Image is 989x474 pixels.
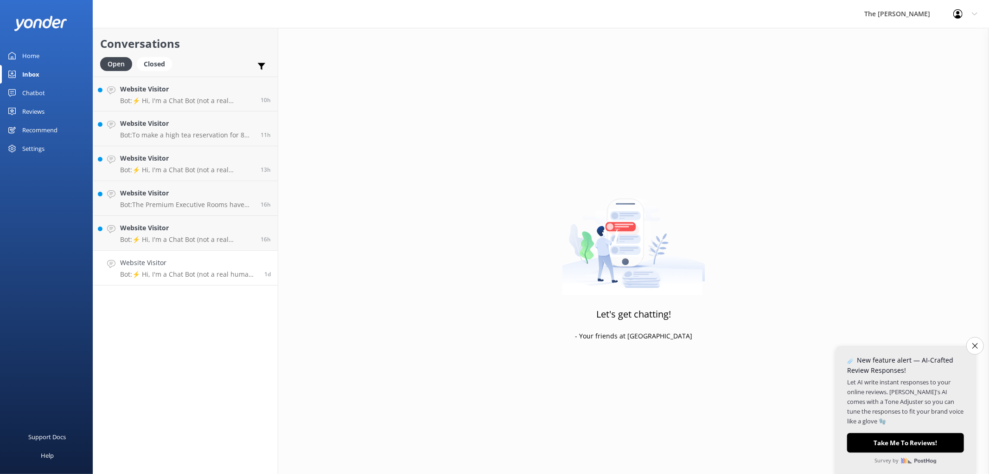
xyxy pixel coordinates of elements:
a: Closed [137,58,177,69]
div: Help [41,446,54,465]
div: Open [100,57,132,71]
div: Recommend [22,121,57,139]
span: Aug 26 2025 05:52pm (UTC +12:00) Pacific/Auckland [261,166,271,174]
span: Aug 26 2025 03:05pm (UTC +12:00) Pacific/Auckland [261,201,271,208]
div: Chatbot [22,84,45,102]
p: Bot: ⚡ Hi, I'm a Chat Bot (not a real human), so I don't have all the answers. I don't have the a... [120,270,257,279]
img: yonder-white-logo.png [14,16,67,31]
a: Website VisitorBot:⚡ Hi, I'm a Chat Bot (not a real human), so I don't have all the answers. I do... [93,216,278,251]
h3: Let's get chatting! [596,307,671,322]
img: artwork of a man stealing a conversation from at giant smartphone [562,179,705,295]
div: Settings [22,139,45,158]
a: Website VisitorBot:The Premium Executive Rooms have walk-in showers, not bathtubs.16h [93,181,278,216]
p: Bot: ⚡ Hi, I'm a Chat Bot (not a real human), so I don't have all the answers. I don't have the a... [120,235,254,244]
h2: Conversations [100,35,271,52]
a: Open [100,58,137,69]
div: Reviews [22,102,45,121]
p: Bot: To make a high tea reservation for 8 people, please contact The [PERSON_NAME] directly by ca... [120,131,254,139]
span: Aug 26 2025 08:58pm (UTC +12:00) Pacific/Auckland [261,96,271,104]
p: Bot: The Premium Executive Rooms have walk-in showers, not bathtubs. [120,201,254,209]
div: Inbox [22,65,39,84]
a: Website VisitorBot:⚡ Hi, I'm a Chat Bot (not a real human), so I don't have all the answers. I do... [93,77,278,111]
span: Aug 26 2025 01:09am (UTC +12:00) Pacific/Auckland [264,270,271,278]
p: Bot: ⚡ Hi, I'm a Chat Bot (not a real human), so I don't have all the answers. I don't have the a... [120,166,254,174]
h4: Website Visitor [120,118,254,129]
div: Closed [137,57,172,71]
h4: Website Visitor [120,153,254,163]
span: Aug 26 2025 02:36pm (UTC +12:00) Pacific/Auckland [261,235,271,243]
h4: Website Visitor [120,188,254,198]
a: Website VisitorBot:To make a high tea reservation for 8 people, please contact The [PERSON_NAME] ... [93,111,278,146]
span: Aug 26 2025 08:13pm (UTC +12:00) Pacific/Auckland [261,131,271,139]
h4: Website Visitor [120,223,254,233]
div: Support Docs [29,428,66,446]
div: Home [22,46,39,65]
a: Website VisitorBot:⚡ Hi, I'm a Chat Bot (not a real human), so I don't have all the answers. I do... [93,146,278,181]
h4: Website Visitor [120,84,254,94]
p: Bot: ⚡ Hi, I'm a Chat Bot (not a real human), so I don't have all the answers. I don't have the a... [120,97,254,105]
h4: Website Visitor [120,258,257,268]
a: Website VisitorBot:⚡ Hi, I'm a Chat Bot (not a real human), so I don't have all the answers. I do... [93,251,278,286]
p: - Your friends at [GEOGRAPHIC_DATA] [575,331,692,341]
